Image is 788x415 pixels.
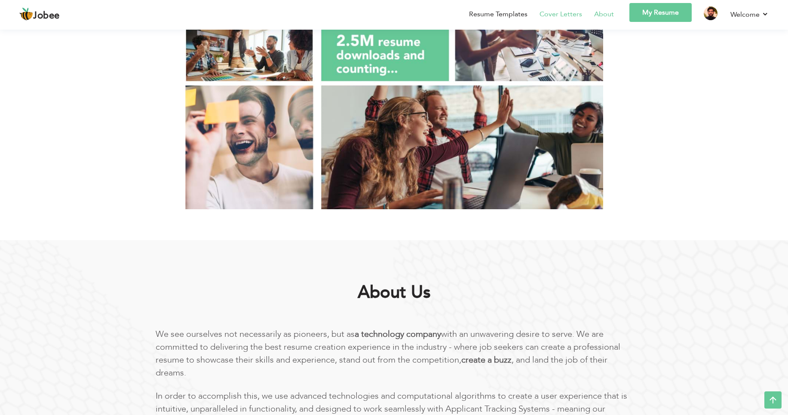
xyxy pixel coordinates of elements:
p: We see ourselves not necessarily as pioneers, but as with an unwavering desire to serve. We are c... [156,328,633,379]
a: Jobee [19,7,60,21]
b: create a buzz [461,354,512,366]
a: About [594,9,614,19]
b: a technology company [355,328,441,340]
img: Profile Img [704,6,717,20]
a: Resume Templates [469,9,527,19]
h1: About Us [176,281,612,304]
a: My Resume [629,3,692,22]
a: Cover Letters [540,9,582,19]
span: Jobee [33,11,60,21]
img: jobee.io [19,7,33,21]
a: Welcome [730,9,769,20]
